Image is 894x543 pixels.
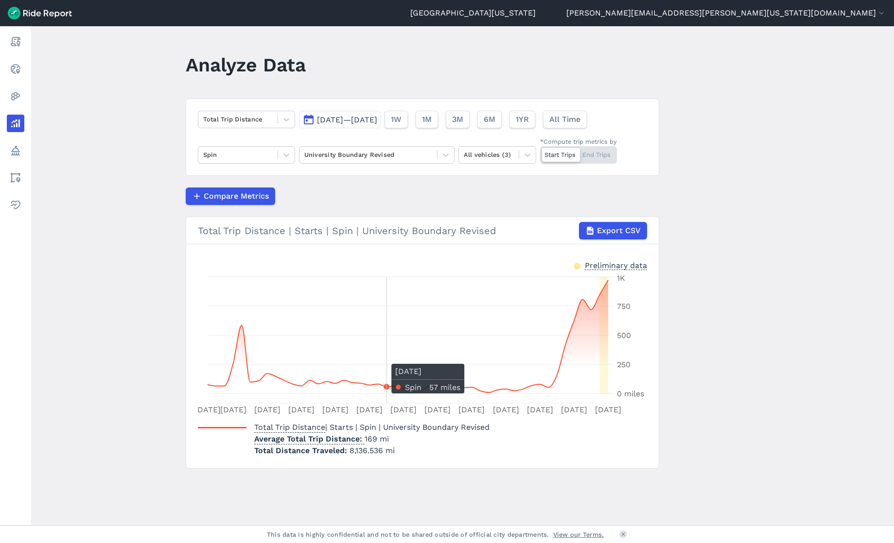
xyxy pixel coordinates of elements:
[7,142,24,159] a: Policy
[617,273,625,283] tspan: 1K
[543,111,587,128] button: All Time
[540,137,617,146] div: *Compute trip metrics by
[579,222,647,239] button: Export CSV
[416,111,438,128] button: 1M
[198,222,647,239] div: Total Trip Distance | Starts | Spin | University Boundary Revised
[254,420,325,433] span: Total Trip Distance
[458,405,485,414] tspan: [DATE]
[617,389,644,398] tspan: 0 miles
[390,405,417,414] tspan: [DATE]
[526,405,553,414] tspan: [DATE]
[186,187,275,205] button: Compare Metrics
[549,114,580,125] span: All Time
[410,7,536,19] a: [GEOGRAPHIC_DATA][US_STATE]
[595,405,621,414] tspan: [DATE]
[254,431,365,444] span: Average Total Trip Distance
[452,114,463,125] span: 3M
[254,405,280,414] tspan: [DATE]
[477,111,502,128] button: 6M
[566,7,886,19] button: [PERSON_NAME][EMAIL_ADDRESS][PERSON_NAME][US_STATE][DOMAIN_NAME]
[288,405,314,414] tspan: [DATE]
[385,111,408,128] button: 1W
[350,446,395,455] span: 8,136.536 mi
[597,225,641,237] span: Export CSV
[484,114,495,125] span: 6M
[7,33,24,51] a: Report
[356,405,383,414] tspan: [DATE]
[254,423,490,432] span: | Starts | Spin | University Boundary Revised
[254,446,350,455] span: Total Distance Traveled
[7,87,24,105] a: Heatmaps
[299,111,381,128] button: [DATE]—[DATE]
[424,405,451,414] tspan: [DATE]
[7,60,24,78] a: Realtime
[7,169,24,187] a: Areas
[391,114,402,125] span: 1W
[516,114,529,125] span: 1YR
[509,111,535,128] button: 1YR
[553,530,604,539] a: View our Terms.
[8,7,72,19] img: Ride Report
[254,433,490,445] p: 169 mi
[322,405,348,414] tspan: [DATE]
[585,260,647,270] div: Preliminary data
[317,115,377,124] span: [DATE]—[DATE]
[617,302,631,311] tspan: 750
[194,405,221,414] tspan: [DATE]
[561,405,587,414] tspan: [DATE]
[220,405,246,414] tspan: [DATE]
[7,196,24,214] a: Health
[617,331,631,340] tspan: 500
[422,114,432,125] span: 1M
[492,405,519,414] tspan: [DATE]
[617,360,631,369] tspan: 250
[204,190,269,202] span: Compare Metrics
[186,51,306,78] h1: Analyze Data
[446,111,470,128] button: 3M
[7,115,24,132] a: Analyze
